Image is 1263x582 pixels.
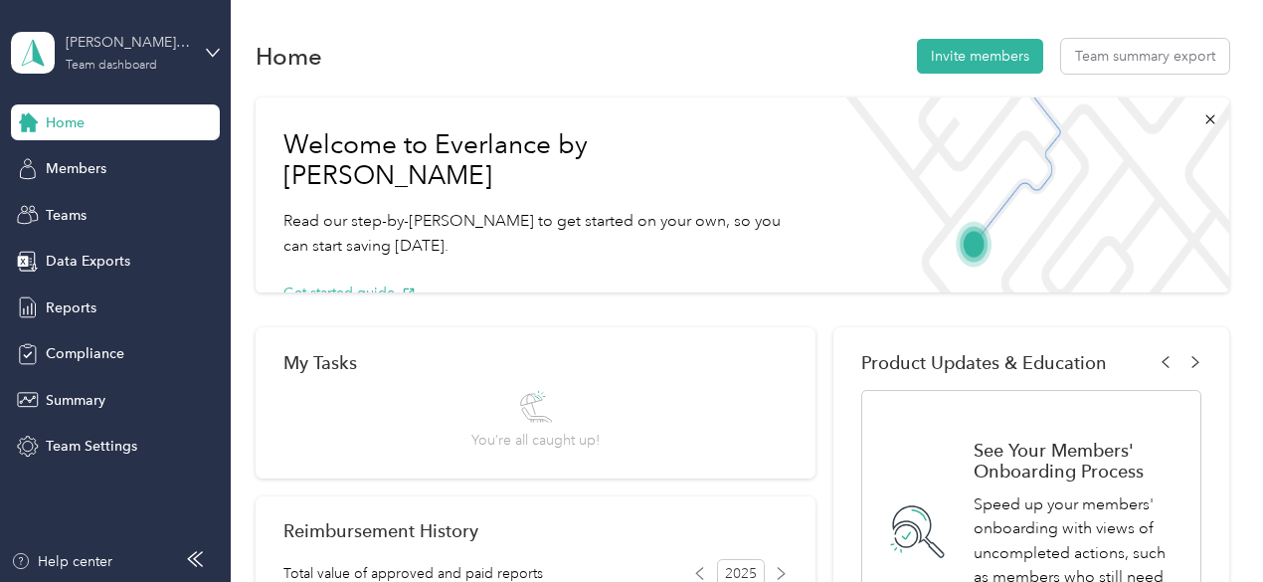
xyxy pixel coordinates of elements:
h2: Reimbursement History [283,520,478,541]
button: Help center [11,551,112,572]
span: Team Settings [46,436,137,457]
span: Data Exports [46,251,130,272]
button: Invite members [917,39,1043,74]
span: You’re all caught up! [471,430,600,451]
iframe: Everlance-gr Chat Button Frame [1152,471,1263,582]
h1: Welcome to Everlance by [PERSON_NAME] [283,129,803,192]
div: My Tasks [283,352,789,373]
span: Summary [46,390,105,411]
button: Team summary export [1061,39,1229,74]
span: Reports [46,297,96,318]
span: Product Updates & Education [861,352,1107,373]
span: Compliance [46,343,124,364]
h1: See Your Members' Onboarding Process [974,440,1179,482]
div: Team dashboard [66,60,157,72]
button: Get started guide [283,283,416,303]
h1: Home [256,46,322,67]
span: Teams [46,205,87,226]
img: Welcome to everlance [830,97,1228,292]
div: [PERSON_NAME] team [66,32,190,53]
p: Read our step-by-[PERSON_NAME] to get started on your own, so you can start saving [DATE]. [283,209,803,258]
span: Members [46,158,106,179]
span: Home [46,112,85,133]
